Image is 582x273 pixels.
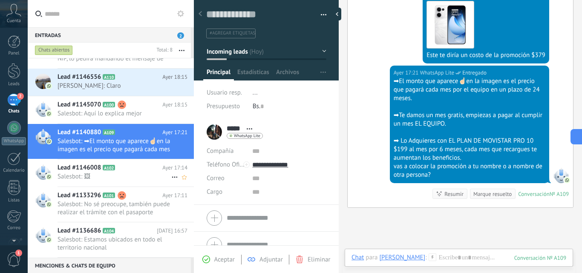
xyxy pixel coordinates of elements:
[207,68,230,80] span: Principal
[207,189,222,195] span: Cargo
[58,172,171,181] span: Salesbot: 🖼
[162,101,187,109] span: Ayer 18:15
[103,165,115,170] span: A102
[177,32,184,39] span: 2
[394,69,420,77] div: Ayer 17:21
[425,253,426,262] span: :
[58,227,101,235] span: Lead #1136686
[58,128,101,137] span: Lead #1140880
[46,83,52,89] img: com.amocrm.amocrmwa.svg
[2,198,26,203] div: Listas
[366,253,377,262] span: para
[28,69,194,96] a: Lead #1146556 A110 Ayer 18:15 [PERSON_NAME]: Claro
[58,137,171,153] span: Salesbot: ➡El monto que aparece☝🏻en la imagen es el precio que pagará cada mes por el equipo en u...
[207,158,246,172] button: Teléfono Oficina
[550,190,569,198] div: № A109
[46,138,52,144] img: com.amocrm.amocrmwa.svg
[58,200,171,216] span: Salesbot: No sé preocupe, también puede realizar el trámite con el pasaporte
[28,222,194,257] a: Lead #1136686 A104 [DATE] 16:57 Salesbot: Estamos ubicados en todo el territorio nacional
[308,256,330,264] span: Eliminar
[46,111,52,117] img: com.amocrm.amocrmwa.svg
[2,109,26,114] div: Chats
[214,256,235,264] span: Aceptar
[157,227,187,235] span: [DATE] 16:57
[28,187,194,222] a: Lead #1133296 A101 Ayer 17:11 Salesbot: No sé preocupe, también puede realizar el trámite con el ...
[2,168,26,173] div: Calendario
[237,68,269,80] span: Estadísticas
[253,100,326,113] div: Bs.
[46,201,52,207] img: com.amocrm.amocrmwa.svg
[473,190,512,198] div: Marque resuelto
[28,159,194,187] a: Lead #1146008 A102 Ayer 17:14 Salesbot: 🖼
[234,134,260,138] span: WhatsApp Lite
[427,1,474,48] img: 259ac9e1-e990-4583-85e1-acfaf6167c1a
[15,250,22,256] span: 1
[394,77,545,103] div: ➡El monto que aparece☝🏻en la imagen es el precio que pagará cada mes por el equipo en un plazo de...
[2,51,26,56] div: Panel
[46,237,52,243] img: com.amocrm.amocrmwa.svg
[58,236,171,252] span: Salesbot: Estamos ubicados en todo el territorio nacional
[103,74,115,80] span: A110
[58,73,101,81] span: Lead #1146556
[420,69,454,77] span: WhatsApp Lite
[514,254,566,262] div: 109
[444,190,464,198] div: Resumir
[58,101,101,109] span: Lead #1145070
[58,82,171,90] span: [PERSON_NAME]: Claro
[207,174,225,182] span: Correo
[207,86,246,100] div: Usuario resp.
[276,68,299,80] span: Archivos
[103,102,115,107] span: A100
[162,164,187,172] span: Ayer 17:14
[207,102,240,110] span: Presupuesto
[162,128,187,137] span: Ayer 17:21
[28,124,194,159] a: Lead #1140880 A109 Ayer 17:21 Salesbot: ➡El monto que aparece☝🏻en la imagen es el precio que paga...
[58,109,171,118] span: Salesbot: Aquí lo explica mejor
[333,8,341,20] div: Ocultar
[462,69,487,77] span: Entregado
[58,191,101,200] span: Lead #1133296
[153,46,173,55] div: Total: 8
[7,18,21,24] span: Cuenta
[103,129,115,135] span: A109
[207,144,246,158] div: Compañía
[207,100,246,113] div: Presupuesto
[259,256,283,264] span: Adjuntar
[28,258,191,273] div: Menciones & Chats de equipo
[2,225,26,231] div: Correo
[58,164,101,172] span: Lead #1146008
[103,193,115,198] span: A101
[564,177,570,183] img: com.amocrm.amocrmwa.svg
[2,81,26,87] div: Leads
[210,30,255,36] span: #agregar etiquetas
[394,111,545,128] div: ➡Te damos un mes gratis, empiezas a pagar al cumplir un mes EL EQUIPO.
[207,161,251,169] span: Teléfono Oficina
[518,190,550,198] div: Conversación
[207,185,246,199] div: Cargo
[426,51,545,60] div: Este te diría un costo de la promoción $379
[46,174,52,180] img: com.amocrm.amocrmwa.svg
[553,168,569,183] span: WhatsApp Lite
[17,93,24,100] span: 2
[162,191,187,200] span: Ayer 17:11
[394,162,545,179] div: vas a colocar la promoción a tu nombre o a nombre de otra persona?
[394,137,545,162] div: ➡ Lo Adquieres con EL PLAN DE MOVISTAR PRO 10 $199 al mes por 6 meses, cada mes que recargues te ...
[2,137,26,145] div: WhatsApp
[35,45,73,55] div: Chats abiertos
[28,96,194,124] a: Lead #1145070 A100 Ayer 18:15 Salesbot: Aquí lo explica mejor
[253,89,258,97] span: ...
[379,253,425,261] div: Vicky
[103,228,115,233] span: A104
[207,172,225,185] button: Correo
[162,73,187,81] span: Ayer 18:15
[207,89,242,97] span: Usuario resp.
[28,27,191,43] div: Entradas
